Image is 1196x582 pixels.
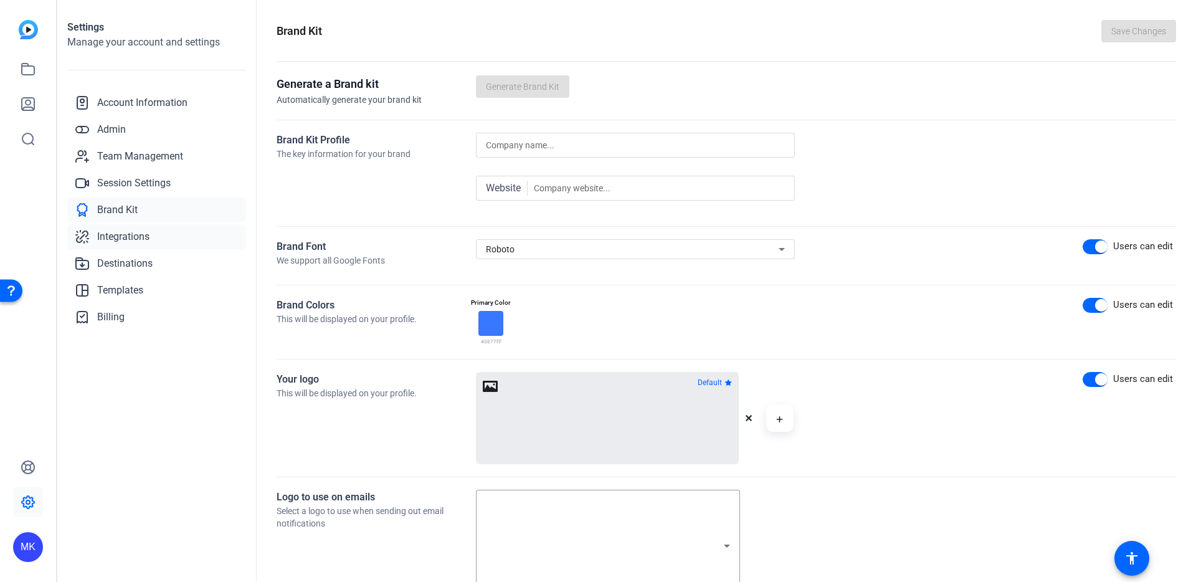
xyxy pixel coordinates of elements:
span: Admin [97,122,126,137]
span: Destinations [97,256,153,271]
span: Default [698,379,722,386]
h1: Settings [67,20,246,35]
div: This will be displayed on your profile. [277,387,476,399]
span: Automatically generate your brand kit [277,95,422,105]
span: Templates [97,283,143,298]
div: Users can edit [1113,298,1173,312]
div: Brand Colors [277,298,476,313]
a: Integrations [67,224,246,249]
span: Session Settings [97,176,171,191]
div: Logo to use on emails [277,490,476,505]
h1: Brand Kit [277,22,322,40]
input: Company website... [534,181,785,196]
a: Destinations [67,251,246,276]
div: Brand Font [277,239,476,254]
a: Billing [67,305,246,330]
a: Account Information [67,90,246,115]
input: Company name... [486,138,785,153]
div: This will be displayed on your profile. [277,313,476,325]
span: Account Information [97,95,187,110]
a: Team Management [67,144,246,169]
a: Brand Kit [67,198,246,222]
span: Website [486,181,528,196]
div: MK [13,532,43,562]
a: Session Settings [67,171,246,196]
h3: Generate a Brand kit [277,75,476,93]
span: Billing [97,310,125,325]
a: Admin [67,117,246,142]
span: Integrations [97,229,149,244]
img: blue-gradient.svg [19,20,38,39]
div: Your logo [277,372,476,387]
div: We support all Google Fonts [277,254,476,267]
span: #3877FF [481,338,501,346]
a: Templates [67,278,246,303]
div: Select a logo to use when sending out email notifications [277,505,476,530]
mat-icon: accessibility [1124,551,1139,566]
div: The key information for your brand [277,148,476,160]
span: Roboto [486,244,515,254]
button: Default [695,375,734,390]
span: Brand Kit [97,203,138,217]
span: Team Management [97,149,183,164]
div: Users can edit [1113,372,1173,386]
div: Users can edit [1113,239,1173,254]
h2: Manage your account and settings [67,35,246,50]
div: Brand Kit Profile [277,133,476,148]
div: Primary Color [468,298,514,307]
